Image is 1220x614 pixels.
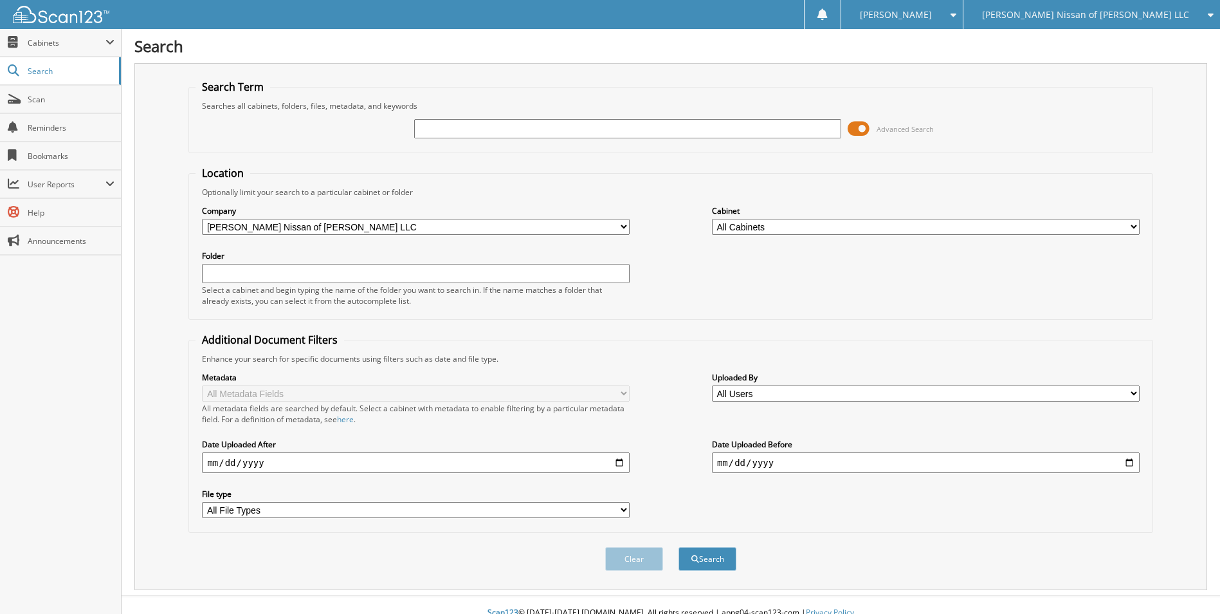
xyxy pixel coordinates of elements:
[196,187,1145,198] div: Optionally limit your search to a particular cabinet or folder
[196,80,270,94] legend: Search Term
[605,547,663,571] button: Clear
[877,124,934,134] span: Advanced Search
[28,207,114,218] span: Help
[202,488,630,499] label: File type
[202,439,630,450] label: Date Uploaded After
[28,94,114,105] span: Scan
[712,205,1140,216] label: Cabinet
[982,11,1189,19] span: [PERSON_NAME] Nissan of [PERSON_NAME] LLC
[202,205,630,216] label: Company
[712,452,1140,473] input: end
[202,452,630,473] input: start
[196,100,1145,111] div: Searches all cabinets, folders, files, metadata, and keywords
[196,166,250,180] legend: Location
[28,122,114,133] span: Reminders
[202,372,630,383] label: Metadata
[28,66,113,77] span: Search
[202,250,630,261] label: Folder
[13,6,109,23] img: scan123-logo-white.svg
[678,547,736,571] button: Search
[28,151,114,162] span: Bookmarks
[337,414,354,425] a: here
[134,35,1207,57] h1: Search
[28,37,105,48] span: Cabinets
[28,179,105,190] span: User Reports
[196,353,1145,364] div: Enhance your search for specific documents using filters such as date and file type.
[202,403,630,425] div: All metadata fields are searched by default. Select a cabinet with metadata to enable filtering b...
[202,284,630,306] div: Select a cabinet and begin typing the name of the folder you want to search in. If the name match...
[28,236,114,247] span: Announcements
[712,372,1140,383] label: Uploaded By
[712,439,1140,450] label: Date Uploaded Before
[196,333,344,347] legend: Additional Document Filters
[860,11,932,19] span: [PERSON_NAME]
